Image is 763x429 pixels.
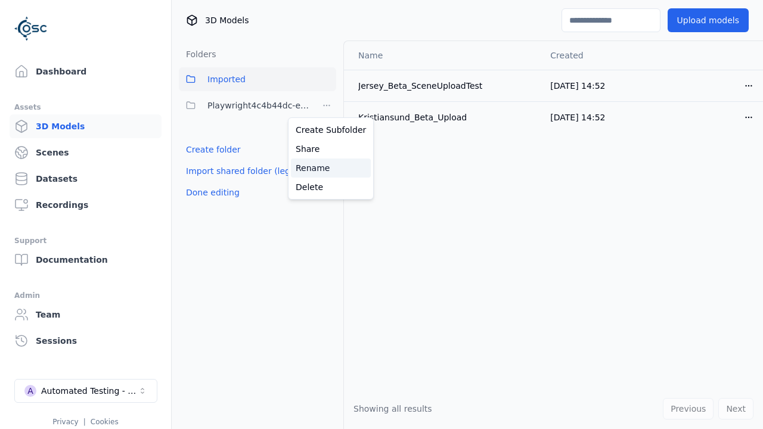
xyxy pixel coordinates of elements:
a: Create Subfolder [291,120,371,139]
a: Rename [291,158,371,178]
a: Delete [291,178,371,197]
a: Share [291,139,371,158]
